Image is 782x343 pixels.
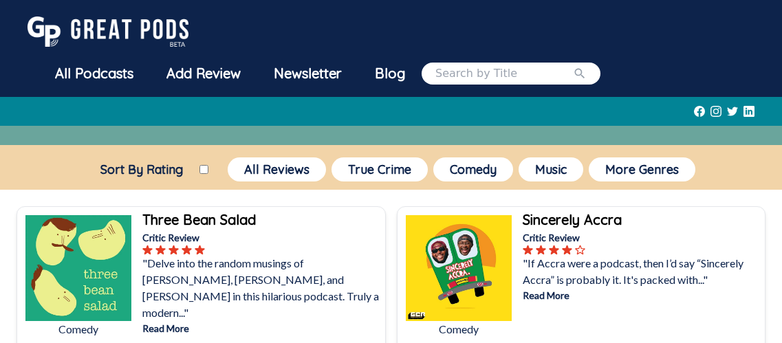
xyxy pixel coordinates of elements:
[228,157,326,181] button: All Reviews
[519,157,583,181] button: Music
[433,157,513,181] button: Comedy
[142,211,256,228] b: Three Bean Salad
[332,157,428,181] button: True Crime
[523,230,762,245] p: Critic Review
[142,255,382,321] p: "Delve into the random musings of [PERSON_NAME], [PERSON_NAME], and [PERSON_NAME] in this hilario...
[142,230,382,245] p: Critic Review
[25,215,131,321] img: Three Bean Salad
[257,56,358,91] a: Newsletter
[523,255,762,288] p: "If Accra were a podcast, then I’d say “Sincerely Accra” is probably it. It's packed with..."
[150,56,257,91] a: Add Review
[39,56,150,91] a: All Podcasts
[431,155,516,184] a: Comedy
[523,211,622,228] b: Sincerely Accra
[435,65,573,82] input: Search by Title
[406,321,512,338] p: Comedy
[142,321,382,335] p: Read More
[28,16,188,47] img: GreatPods
[84,162,199,177] label: Sort By Rating
[516,155,586,184] a: Music
[25,321,131,338] p: Comedy
[358,56,422,91] a: Blog
[329,155,431,184] a: True Crime
[589,157,695,181] button: More Genres
[225,155,329,184] a: All Reviews
[406,215,512,321] img: Sincerely Accra
[523,288,762,302] p: Read More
